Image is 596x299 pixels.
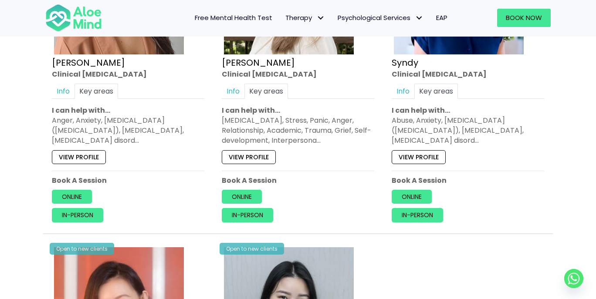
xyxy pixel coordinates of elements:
[222,208,273,222] a: In-person
[338,13,423,22] span: Psychological Services
[392,56,418,68] a: Syndy
[392,175,544,185] p: Book A Session
[392,105,544,115] p: I can help with…
[413,12,425,24] span: Psychological Services: submenu
[52,208,103,222] a: In-person
[52,175,204,185] p: Book A Session
[52,105,204,115] p: I can help with…
[222,175,374,185] p: Book A Session
[222,84,244,99] a: Info
[392,115,544,146] div: Abuse, Anxiety, [MEDICAL_DATA] ([MEDICAL_DATA]), [MEDICAL_DATA], [MEDICAL_DATA] disord…
[436,13,447,22] span: EAP
[52,115,204,146] div: Anger, Anxiety, [MEDICAL_DATA] ([MEDICAL_DATA]), [MEDICAL_DATA], [MEDICAL_DATA] disord…
[52,84,74,99] a: Info
[244,84,288,99] a: Key areas
[52,69,204,79] div: Clinical [MEDICAL_DATA]
[220,243,284,255] div: Open to new clients
[392,190,432,204] a: Online
[222,56,295,68] a: [PERSON_NAME]
[222,115,374,146] div: [MEDICAL_DATA], Stress, Panic, Anger, Relationship, Academic, Trauma, Grief, Self-development, In...
[392,84,414,99] a: Info
[50,243,114,255] div: Open to new clients
[392,150,446,164] a: View profile
[222,105,374,115] p: I can help with…
[314,12,327,24] span: Therapy: submenu
[45,3,102,32] img: Aloe mind Logo
[52,56,125,68] a: [PERSON_NAME]
[188,9,279,27] a: Free Mental Health Test
[113,9,454,27] nav: Menu
[285,13,325,22] span: Therapy
[222,150,276,164] a: View profile
[414,84,458,99] a: Key areas
[279,9,331,27] a: TherapyTherapy: submenu
[392,208,443,222] a: In-person
[52,150,106,164] a: View profile
[222,190,262,204] a: Online
[195,13,272,22] span: Free Mental Health Test
[331,9,430,27] a: Psychological ServicesPsychological Services: submenu
[497,9,551,27] a: Book Now
[564,269,583,288] a: Whatsapp
[506,13,542,22] span: Book Now
[222,69,374,79] div: Clinical [MEDICAL_DATA]
[392,69,544,79] div: Clinical [MEDICAL_DATA]
[52,190,92,204] a: Online
[430,9,454,27] a: EAP
[74,84,118,99] a: Key areas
